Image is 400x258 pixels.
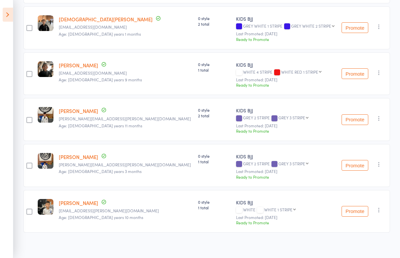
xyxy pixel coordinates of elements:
[236,128,336,134] div: Ready to Promote
[198,21,230,27] span: 2 total
[198,15,230,21] span: 0 style
[38,61,53,77] img: image1737503368.png
[59,71,193,75] small: Krifai_@hotmail.com
[59,25,193,29] small: emadosman17@hotmail.com
[198,107,230,113] span: 0 style
[38,153,53,169] img: image1736307738.png
[342,206,368,217] button: Promote
[236,174,336,180] div: Ready to Promote
[198,67,230,73] span: 1 total
[236,15,336,22] div: KIDS BJJ
[236,31,336,36] small: Last Promoted: [DATE]
[59,62,98,69] a: [PERSON_NAME]
[198,159,230,164] span: 1 total
[236,220,336,225] div: Ready to Promote
[59,123,142,128] span: Age: [DEMOGRAPHIC_DATA] years 11 months
[236,169,336,174] small: Last Promoted: [DATE]
[236,107,336,114] div: KIDS BJJ
[59,153,98,160] a: [PERSON_NAME]
[342,114,368,125] button: Promote
[342,68,368,79] button: Promote
[59,107,98,114] a: [PERSON_NAME]
[291,24,331,28] div: GREY WHITE 2 STRIPE
[59,116,193,121] small: antonia.g.roberts@gmail.com
[59,208,193,213] small: Dujon.webster@hotmail.com
[59,214,143,220] span: Age: [DEMOGRAPHIC_DATA] years 10 months
[236,115,336,121] div: GREY 2 STRIPE
[38,15,53,31] img: image1753168414.png
[59,162,193,167] small: antonia.g.roberts@gmail.com
[236,123,336,128] small: Last Promoted: [DATE]
[59,31,141,37] span: Age: [DEMOGRAPHIC_DATA] years 1 months
[236,161,336,167] div: GREY 2 STRIPE
[278,115,305,120] div: GREY 3 STRIPE
[342,22,368,33] button: Promote
[236,70,336,75] div: WHITE 4 STRIPE
[278,161,305,166] div: GREY 3 STRIPE
[59,199,98,206] a: [PERSON_NAME]
[198,113,230,118] span: 2 total
[198,61,230,67] span: 0 style
[236,61,336,68] div: KIDS BJJ
[38,199,53,215] img: image1750229912.png
[59,16,153,23] a: [DEMOGRAPHIC_DATA][PERSON_NAME]
[281,70,318,74] div: WHITE RED 1 STRIPE
[342,160,368,171] button: Promote
[59,168,142,174] span: Age: [DEMOGRAPHIC_DATA] years 3 months
[236,77,336,82] small: Last Promoted: [DATE]
[236,199,336,206] div: KIDS BJJ
[198,205,230,210] span: 1 total
[236,215,336,220] small: Last Promoted: [DATE]
[236,24,336,29] div: GREY WHITE 1 STRIPE
[198,153,230,159] span: 0 style
[236,207,336,213] div: WHITE
[236,153,336,160] div: KIDS BJJ
[198,199,230,205] span: 0 style
[59,77,142,82] span: Age: [DEMOGRAPHIC_DATA] years 9 months
[236,82,336,88] div: Ready to Promote
[38,107,53,123] img: image1736307720.png
[264,207,292,212] div: WHITE 1 STRIPE
[236,36,336,42] div: Ready to Promote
